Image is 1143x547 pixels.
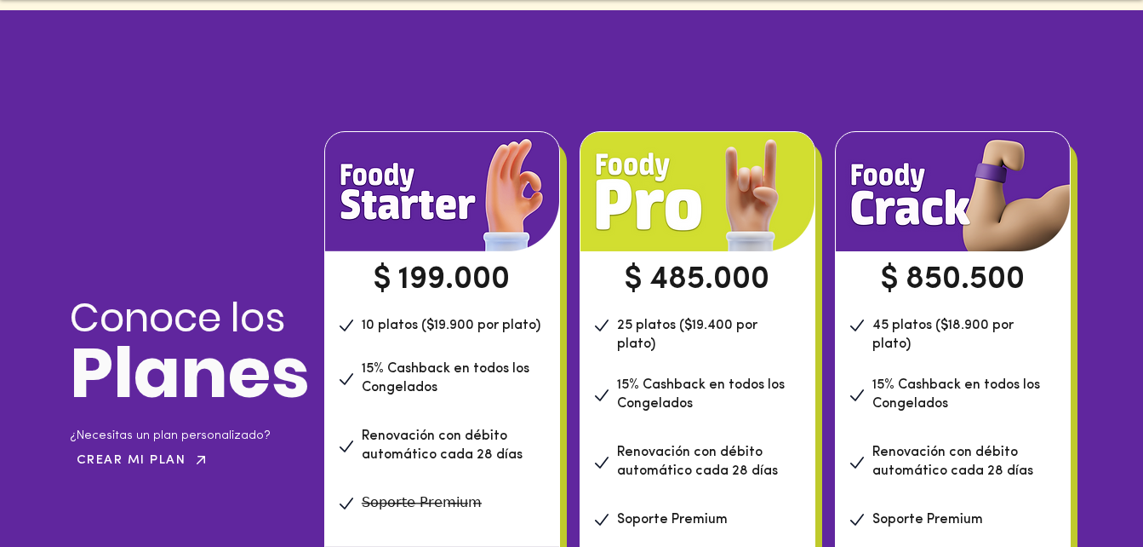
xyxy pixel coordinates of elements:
span: CREAR MI PLAN [77,454,186,467]
span: Soporte Premium [872,513,983,527]
span: $ 199.000 [373,264,510,296]
span: Renovación con débito automático cada 28 días [617,446,778,478]
span: 25 platos ($19.400 por plato) [617,319,757,351]
a: CREAR MI PLAN [70,450,217,470]
span: $ 485.000 [624,264,769,296]
span: Planes [70,324,310,422]
span: Conoce los [70,291,285,345]
span: 15% Cashback en todos los Congelados [872,378,1040,411]
iframe: Messagebird Livechat Widget [1044,448,1126,530]
span: 45 platos ($18.900 por plato) [872,319,1014,351]
img: foody-member-starter-plan.png [836,132,1070,251]
span: S̶o̶p̶o̶r̶t̶e̶ ̶P̶r̶e̶m̶i̶u̶m̶ [362,497,482,510]
span: Renovación con débito automático cada 28 días [872,446,1033,478]
img: foody-member-starter-plan.png [580,132,814,251]
span: $ 850.500 [880,264,1025,296]
span: 10 platos ($19.900 por plato) [362,319,540,332]
span: 15% Cashback en todos los Congelados [362,362,529,394]
span: Soporte Premium [617,513,728,527]
span: ¿Necesitas un plan personalizado? [70,429,271,442]
span: Renovación con débito automático cada 28 días [362,429,523,462]
img: foody-member-starter-plan.png [325,132,559,251]
span: 15% Cashback en todos los Congelados [617,378,785,411]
